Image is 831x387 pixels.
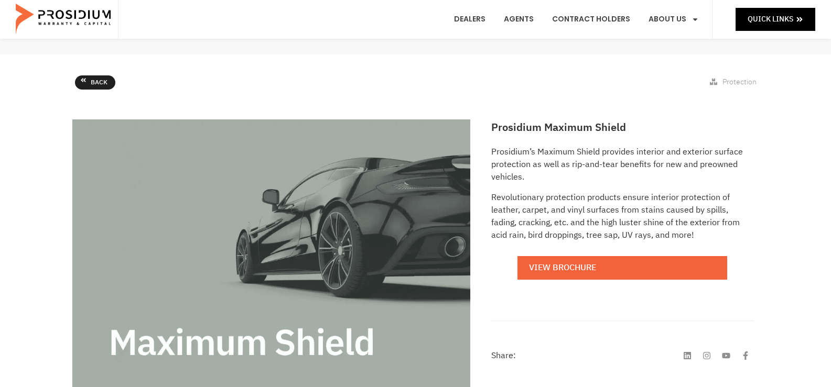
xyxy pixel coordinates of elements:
[517,256,727,280] a: View Brochure
[736,8,815,30] a: Quick Links
[75,75,115,90] a: Back
[91,77,107,89] span: Back
[491,146,753,183] p: Prosidium’s Maximum Shield provides interior and exterior surface protection as well as rip-and-t...
[491,351,516,360] h4: Share:
[491,191,753,241] p: Revolutionary protection products ensure interior protection of leather, carpet, and vinyl surfac...
[491,119,753,135] h2: Prosidium Maximum Shield
[748,13,793,26] span: Quick Links
[722,76,757,87] span: Protection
